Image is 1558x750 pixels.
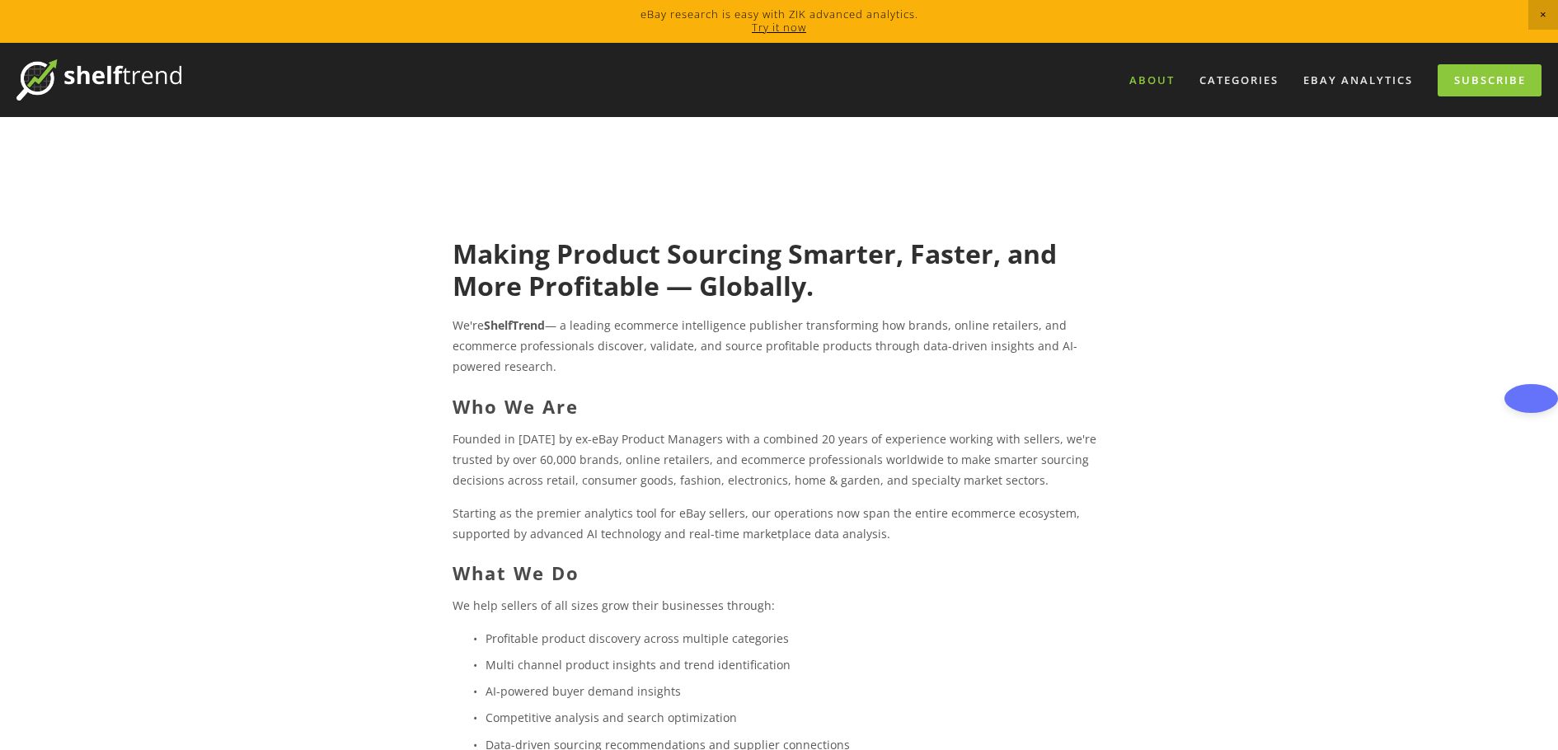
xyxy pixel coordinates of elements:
[1438,64,1542,96] a: Subscribe
[453,560,580,585] strong: What We Do
[1189,67,1289,94] div: Categories
[1119,67,1185,94] a: About
[484,317,545,333] strong: ShelfTrend
[486,654,1105,675] p: Multi channel product insights and trend identification
[1293,67,1424,94] a: eBay Analytics
[453,236,1063,302] strong: Making Product Sourcing Smarter, Faster, and More Profitable — Globally.
[453,315,1105,377] p: We're — a leading ecommerce intelligence publisher transforming how brands, online retailers, and...
[486,707,1105,728] p: Competitive analysis and search optimization
[486,628,1105,649] p: Profitable product discovery across multiple categories
[16,59,181,101] img: ShelfTrend
[752,20,806,35] a: Try it now
[453,595,1105,616] p: We help sellers of all sizes grow their businesses through:
[486,681,1105,701] p: AI-powered buyer demand insights
[453,429,1105,491] p: Founded in [DATE] by ex-eBay Product Managers with a combined 20 years of experience working with...
[453,394,579,419] strong: Who We Are
[453,503,1105,544] p: Starting as the premier analytics tool for eBay sellers, our operations now span the entire ecomm...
